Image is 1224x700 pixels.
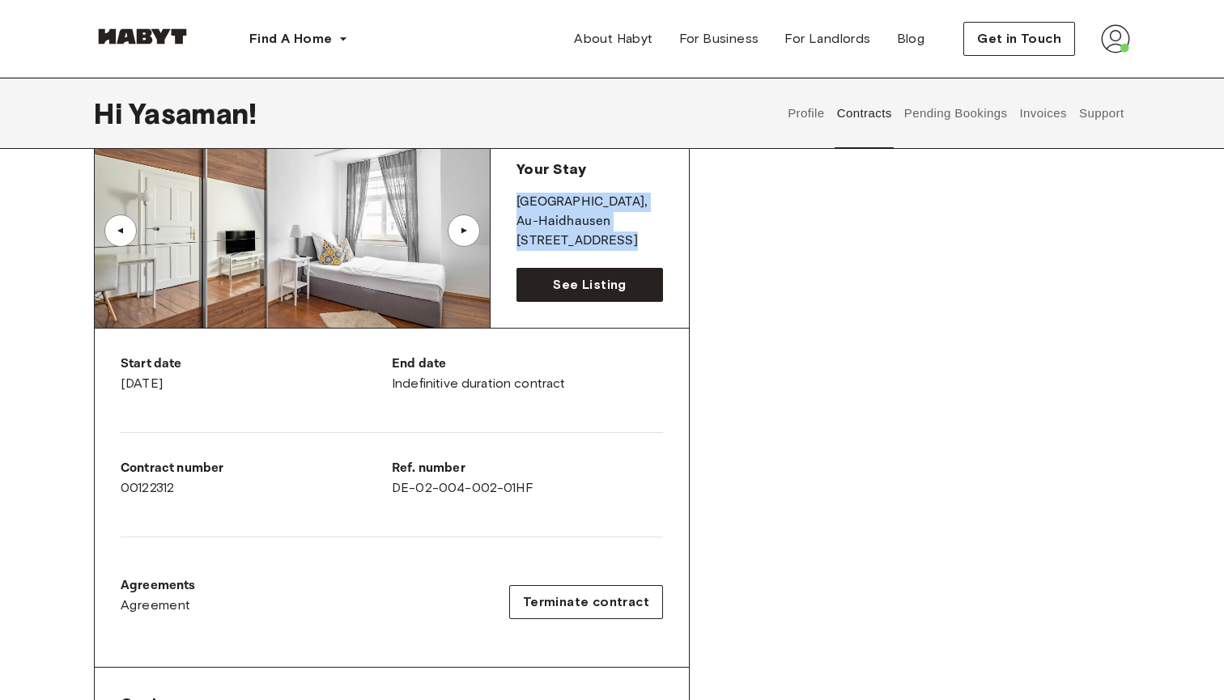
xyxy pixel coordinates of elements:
[94,96,129,130] span: Hi
[236,23,361,55] button: Find A Home
[249,29,332,49] span: Find A Home
[121,596,196,615] a: Agreement
[516,268,663,302] a: See Listing
[516,231,663,251] p: [STREET_ADDRESS]
[121,354,392,374] p: Start date
[129,96,257,130] span: Yasaman !
[392,354,663,393] div: Indefinitive duration contract
[884,23,938,55] a: Blog
[392,459,663,498] div: DE-02-004-002-01HF
[782,78,1130,149] div: user profile tabs
[121,459,392,498] div: 00122312
[113,226,129,235] div: ▲
[835,78,894,149] button: Contracts
[666,23,772,55] a: For Business
[897,29,925,49] span: Blog
[392,354,663,374] p: End date
[121,354,392,393] div: [DATE]
[977,29,1061,49] span: Get in Touch
[553,275,626,295] span: See Listing
[784,29,870,49] span: For Landlords
[679,29,759,49] span: For Business
[121,459,392,478] p: Contract number
[121,576,196,596] p: Agreements
[516,160,585,178] span: Your Stay
[121,596,191,615] span: Agreement
[574,29,652,49] span: About Habyt
[392,459,663,478] p: Ref. number
[1101,24,1130,53] img: avatar
[94,28,191,45] img: Habyt
[786,78,827,149] button: Profile
[771,23,883,55] a: For Landlords
[1018,78,1069,149] button: Invoices
[902,78,1009,149] button: Pending Bookings
[523,592,649,612] span: Terminate contract
[95,134,490,328] img: Image of the room
[516,193,663,231] p: [GEOGRAPHIC_DATA] , Au-Haidhausen
[561,23,665,55] a: About Habyt
[456,226,472,235] div: ▲
[963,22,1075,56] button: Get in Touch
[1077,78,1126,149] button: Support
[509,585,663,619] button: Terminate contract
